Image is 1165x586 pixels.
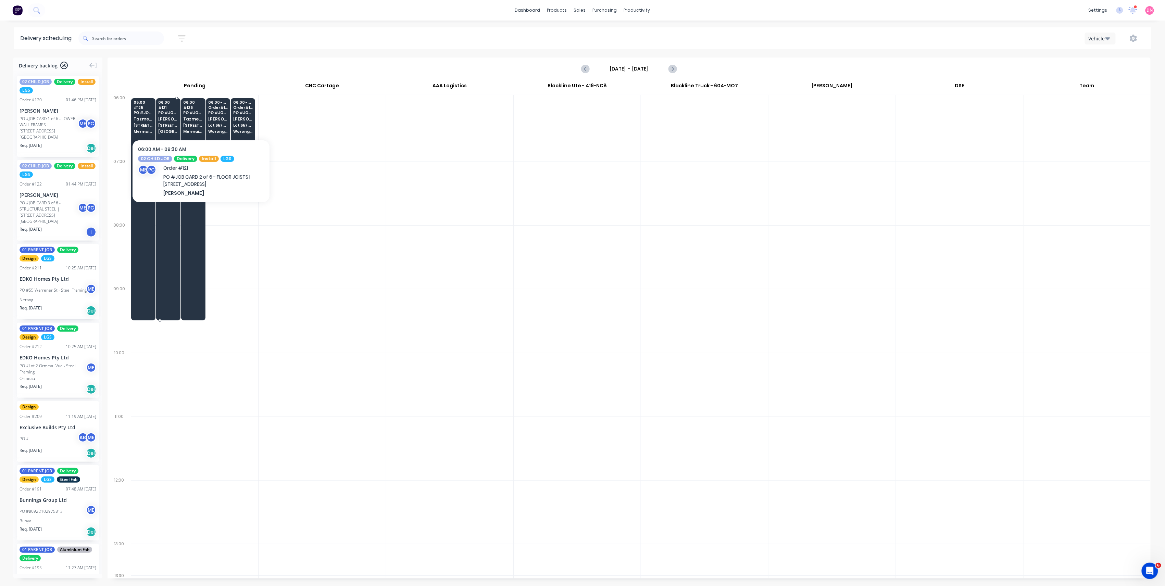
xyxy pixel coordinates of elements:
[108,157,131,221] div: 07:00
[66,486,96,492] div: 07:48 AM [DATE]
[108,94,131,157] div: 06:00
[768,80,895,95] div: [PERSON_NAME]
[158,129,178,133] span: [GEOGRAPHIC_DATA]
[20,565,42,571] div: Order # 195
[20,79,52,85] span: 02 CHILD JOB
[20,518,96,524] div: Bunya
[641,80,768,95] div: Blackline Truck - 604-MO7
[208,105,228,110] span: Order # 155
[57,476,80,483] span: Steel Fab
[20,134,96,140] div: [GEOGRAPHIC_DATA]
[20,375,96,382] div: Ormeau
[208,111,228,115] span: PO # JOB CARD 2 of 4 - UPPER WALLS
[134,129,153,133] span: Mermaid Waters
[20,334,39,340] span: Design
[108,349,131,412] div: 10:00
[78,118,88,129] div: M E
[183,105,203,110] span: # 126
[20,547,55,553] span: 01 PARENT JOB
[66,181,96,187] div: 01:44 PM [DATE]
[208,123,228,127] span: Lot 657 Osprey Rise
[571,5,589,15] div: sales
[134,100,153,104] span: 06:00
[20,163,52,169] span: 02 CHILD JOB
[259,80,386,95] div: CNC Cartage
[20,404,39,410] span: Design
[12,5,23,15] img: Factory
[78,163,96,169] span: Install
[19,62,58,69] span: Delivery backlog
[86,505,96,515] div: M E
[86,306,96,316] div: Del
[158,123,178,127] span: [STREET_ADDRESS]
[86,203,96,213] div: P C
[134,117,153,121] span: Tazmen (Aust) Pty Ltd
[78,79,96,85] span: Install
[208,117,228,121] span: [PERSON_NAME] Building Company Pty Ltd
[20,486,42,492] div: Order # 191
[86,227,96,237] div: I
[233,105,253,110] span: Order # 157
[41,334,54,340] span: LGS
[86,118,96,129] div: P C
[233,129,253,133] span: Worongary
[66,565,96,571] div: 11:27 AM [DATE]
[60,62,68,69] span: 50
[131,80,258,95] div: Pending
[514,80,641,95] div: Blackline Ute - 419-NC8
[78,203,88,213] div: M E
[544,5,571,15] div: products
[158,111,178,115] span: PO # JOB CARD 2 of 6 - FLOOR JOISTS | [STREET_ADDRESS]
[41,476,54,483] span: LGS
[20,191,96,199] div: [PERSON_NAME]
[20,171,33,178] span: LGS
[57,247,78,253] span: Delivery
[158,105,178,110] span: # 121
[108,412,131,476] div: 11:00
[20,181,42,187] div: Order # 122
[208,100,228,104] span: 06:00 - 07:00
[20,363,88,375] div: PO #Lot 2 Ormeau Vue - Steel Framing
[86,362,96,373] div: M E
[512,5,544,15] a: dashboard
[20,297,96,303] div: Nerang
[1085,5,1111,15] div: settings
[20,247,55,253] span: 01 PARENT JOB
[589,5,621,15] div: purchasing
[20,287,87,293] div: PO #55 Warrener St - Steel Framing
[54,79,75,85] span: Delivery
[20,87,33,93] span: LGS
[20,424,96,431] div: Exclusive Builds Pty Ltd
[20,468,55,474] span: 01 PARENT JOB
[233,123,253,127] span: Lot 657 Osprey Rise
[20,508,63,514] div: PO #8092D102975813
[20,383,42,390] span: Req. [DATE]
[66,265,96,271] div: 10:25 AM [DATE]
[20,265,42,271] div: Order # 211
[20,142,42,149] span: Req. [DATE]
[20,218,96,225] div: [GEOGRAPHIC_DATA]
[1142,563,1158,579] iframe: Intercom live chat
[158,100,178,104] span: 06:00
[108,285,131,348] div: 09:00
[86,384,96,394] div: Del
[20,413,42,420] div: Order # 209
[54,163,75,169] span: Delivery
[86,143,96,153] div: Del
[86,284,96,294] div: M E
[20,496,96,504] div: Bunnings Group Ltd
[108,476,131,540] div: 12:00
[86,527,96,537] div: Del
[20,97,42,103] div: Order # 120
[14,27,78,49] div: Delivery scheduling
[233,111,253,115] span: PO # JOB CARD 4 of 4 - ROOF TRUSSES
[57,468,78,474] span: Delivery
[86,448,96,458] div: Del
[108,221,131,285] div: 08:00
[20,275,96,282] div: EDKO Homes Pty Ltd
[41,255,54,262] span: LGS
[386,80,513,95] div: AAA Logistics
[134,111,153,115] span: PO # JOB CARD 1 of 3 - STRUCTURAL STEEL
[233,117,253,121] span: [PERSON_NAME] Building Company Pty Ltd
[66,97,96,103] div: 01:46 PM [DATE]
